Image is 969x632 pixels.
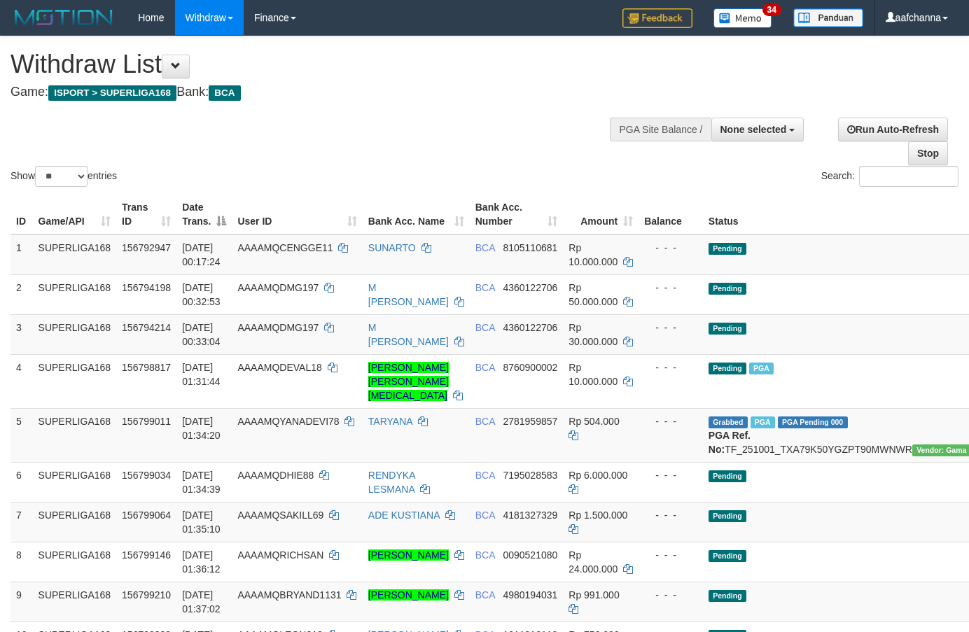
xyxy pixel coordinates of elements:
[48,85,176,101] span: ISPORT > SUPERLIGA168
[644,241,697,255] div: - - -
[475,242,495,253] span: BCA
[237,416,339,427] span: AAAAMQYANADEVI78
[859,166,958,187] input: Search:
[639,195,703,234] th: Balance
[33,234,117,275] td: SUPERLIGA168
[11,542,33,582] td: 8
[709,590,746,602] span: Pending
[713,8,772,28] img: Button%20Memo.svg
[709,510,746,522] span: Pending
[237,282,319,293] span: AAAAMQDMG197
[475,549,495,561] span: BCA
[569,589,619,601] span: Rp 991.000
[569,549,618,575] span: Rp 24.000.000
[176,195,232,234] th: Date Trans.: activate to sort column descending
[762,3,781,16] span: 34
[720,124,787,135] span: None selected
[33,582,117,622] td: SUPERLIGA168
[11,50,632,78] h1: Withdraw List
[569,510,627,521] span: Rp 1.500.000
[751,416,775,428] span: Marked by aafnonsreyleab
[368,589,449,601] a: [PERSON_NAME]
[368,470,415,495] a: RENDYKA LESMANA
[821,166,958,187] label: Search:
[122,322,171,333] span: 156794214
[709,363,746,374] span: Pending
[569,362,618,387] span: Rp 10.000.000
[122,362,171,373] span: 156798817
[709,416,748,428] span: Grabbed
[644,321,697,335] div: - - -
[368,242,416,253] a: SUNARTO
[11,408,33,462] td: 5
[11,582,33,622] td: 9
[475,362,495,373] span: BCA
[838,118,948,141] a: Run Auto-Refresh
[33,502,117,542] td: SUPERLIGA168
[33,408,117,462] td: SUPERLIGA168
[11,314,33,354] td: 3
[368,282,449,307] a: M [PERSON_NAME]
[122,549,171,561] span: 156799146
[709,470,746,482] span: Pending
[709,430,751,455] b: PGA Ref. No:
[709,243,746,255] span: Pending
[503,470,557,481] span: Copy 7195028583 to clipboard
[182,549,221,575] span: [DATE] 01:36:12
[11,7,117,28] img: MOTION_logo.png
[368,549,449,561] a: [PERSON_NAME]
[368,322,449,347] a: M [PERSON_NAME]
[503,362,557,373] span: Copy 8760900002 to clipboard
[503,242,557,253] span: Copy 8105110681 to clipboard
[709,283,746,295] span: Pending
[569,470,627,481] span: Rp 6.000.000
[644,508,697,522] div: - - -
[644,468,697,482] div: - - -
[33,314,117,354] td: SUPERLIGA168
[11,462,33,502] td: 6
[122,416,171,427] span: 156799011
[237,549,323,561] span: AAAAMQRICHSAN
[709,550,746,562] span: Pending
[470,195,564,234] th: Bank Acc. Number: activate to sort column ascending
[793,8,863,27] img: panduan.png
[368,510,440,521] a: ADE KUSTIANA
[475,282,495,293] span: BCA
[644,548,697,562] div: - - -
[209,85,240,101] span: BCA
[33,462,117,502] td: SUPERLIGA168
[182,470,221,495] span: [DATE] 01:34:39
[622,8,692,28] img: Feedback.jpg
[237,362,321,373] span: AAAAMQDEVAL18
[232,195,362,234] th: User ID: activate to sort column ascending
[33,542,117,582] td: SUPERLIGA168
[11,274,33,314] td: 2
[569,242,618,267] span: Rp 10.000.000
[475,589,495,601] span: BCA
[182,242,221,267] span: [DATE] 00:17:24
[363,195,470,234] th: Bank Acc. Name: activate to sort column ascending
[569,282,618,307] span: Rp 50.000.000
[11,195,33,234] th: ID
[503,549,557,561] span: Copy 0090521080 to clipboard
[908,141,948,165] a: Stop
[182,510,221,535] span: [DATE] 01:35:10
[475,470,495,481] span: BCA
[475,510,495,521] span: BCA
[182,416,221,441] span: [DATE] 01:34:20
[237,470,314,481] span: AAAAMQDHIE88
[237,322,319,333] span: AAAAMQDMG197
[35,166,88,187] select: Showentries
[11,354,33,408] td: 4
[503,416,557,427] span: Copy 2781959857 to clipboard
[122,589,171,601] span: 156799210
[503,589,557,601] span: Copy 4980194031 to clipboard
[709,323,746,335] span: Pending
[182,362,221,387] span: [DATE] 01:31:44
[122,470,171,481] span: 156799034
[368,416,412,427] a: TARYANA
[122,510,171,521] span: 156799064
[116,195,176,234] th: Trans ID: activate to sort column ascending
[122,242,171,253] span: 156792947
[182,589,221,615] span: [DATE] 01:37:02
